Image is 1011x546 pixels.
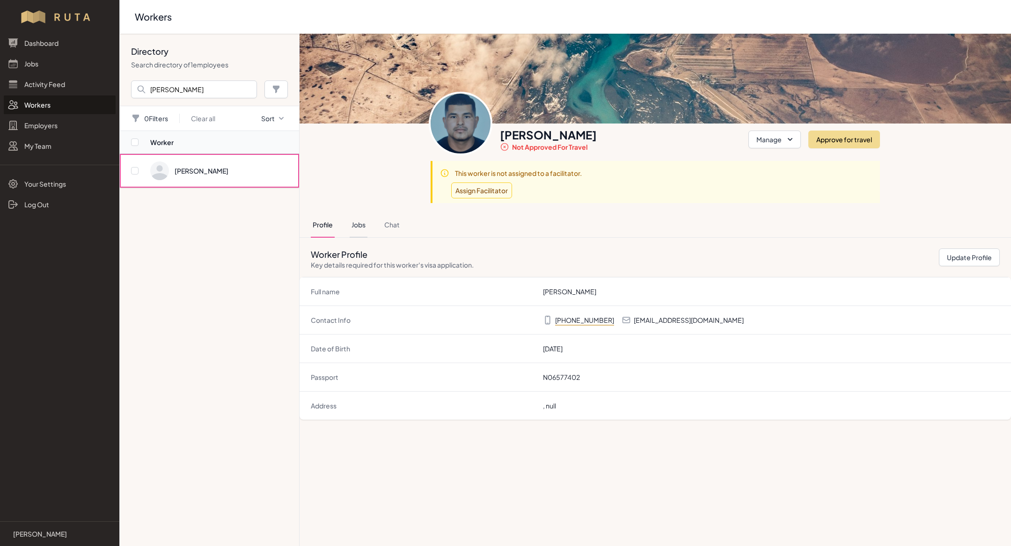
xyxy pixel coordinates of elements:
dt: Contact Info [311,315,535,325]
a: Log Out [4,195,116,214]
p: [EMAIL_ADDRESS][DOMAIN_NAME] [634,315,744,325]
dd: [PERSON_NAME] [543,287,1000,296]
button: Approve for travel [808,131,880,148]
button: 0Filters [131,114,168,123]
dd: , null [543,401,1000,410]
a: Dashboard [4,34,116,52]
button: Chat [382,212,402,238]
a: Activity Feed [4,75,116,94]
a: [PERSON_NAME] [175,166,293,175]
th: Worker [150,131,299,154]
a: Employers [4,116,116,135]
img: Workflow [20,9,100,24]
a: Workers [4,95,116,114]
a: Jobs [4,54,116,73]
h2: Workers [135,10,1010,23]
button: Manage [748,131,801,148]
p: [PHONE_NUMBER] [555,315,614,325]
dd: Not approved for travel [500,142,726,152]
h2: Directory [131,45,288,58]
h3: This worker is not assigned to a facilitator. [455,168,582,178]
h2: Worker Profile [311,249,474,269]
a: Your Settings [4,175,116,193]
button: Clear all [191,114,215,123]
h1: [PERSON_NAME] [500,127,737,142]
nav: Directory [120,131,299,546]
dt: Date of Birth [311,344,535,353]
p: [PERSON_NAME] [13,529,67,539]
dt: Address [311,401,535,410]
a: My Team [4,137,116,155]
input: Search [131,80,257,98]
dt: Full name [311,287,535,296]
button: Jobs [350,212,367,238]
button: Profile [311,212,335,238]
button: Update Profile [939,248,1000,266]
button: Assign Facilitator [451,182,512,198]
dd: [DATE] [543,344,1000,353]
p: Search directory of 1 employees [131,60,288,69]
p: Key details required for this worker's visa application. [311,260,474,269]
dt: Passport [311,372,535,382]
a: [PERSON_NAME] [7,529,112,539]
dd: N06577402 [543,372,1000,382]
button: Sort [261,114,284,123]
